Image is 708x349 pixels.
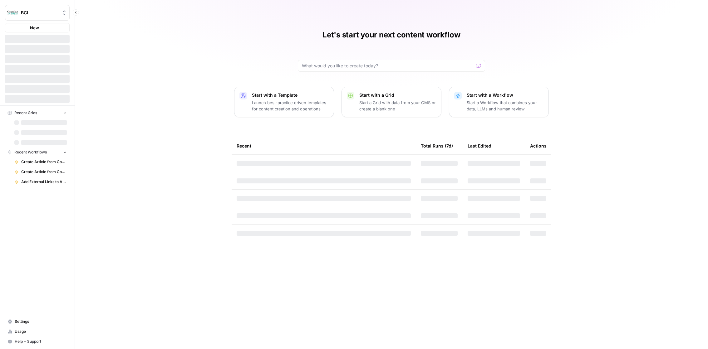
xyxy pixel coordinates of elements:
span: Usage [15,329,67,334]
button: Start with a TemplateLaunch best-practice driven templates for content creation and operations [234,87,334,117]
span: Create Article from Content Brief - [PERSON_NAME] [21,169,67,175]
p: Start a Grid with data from your CMS or create a blank one [359,99,436,112]
a: Add External Links to Article [12,177,70,187]
span: Settings [15,319,67,324]
p: Launch best-practice driven templates for content creation and operations [252,99,329,112]
div: Total Runs (7d) [421,137,453,154]
button: Start with a GridStart a Grid with data from your CMS or create a blank one [342,87,441,117]
span: Add External Links to Article [21,179,67,185]
span: Recent Workflows [14,149,47,155]
a: Settings [5,317,70,327]
a: Create Article from Content Brief - [MEDICAL_DATA] [12,157,70,167]
span: Recent Grids [14,110,37,116]
p: Start with a Workflow [467,92,543,98]
span: New [30,25,39,31]
input: What would you like to create today? [302,63,474,69]
span: BCI [21,10,59,16]
div: Recent [237,137,411,154]
button: Recent Grids [5,108,70,118]
button: Recent Workflows [5,148,70,157]
p: Start with a Template [252,92,329,98]
p: Start with a Grid [359,92,436,98]
a: Usage [5,327,70,337]
div: Last Edited [468,137,491,154]
a: Create Article from Content Brief - [PERSON_NAME] [12,167,70,177]
span: Create Article from Content Brief - [MEDICAL_DATA] [21,159,67,165]
h1: Let's start your next content workflow [322,30,460,40]
img: BCI Logo [7,7,18,18]
button: New [5,23,70,32]
div: Actions [530,137,547,154]
button: Start with a WorkflowStart a Workflow that combines your data, LLMs and human review [449,87,549,117]
button: Help + Support [5,337,70,347]
button: Workspace: BCI [5,5,70,21]
p: Start a Workflow that combines your data, LLMs and human review [467,99,543,112]
span: Help + Support [15,339,67,344]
